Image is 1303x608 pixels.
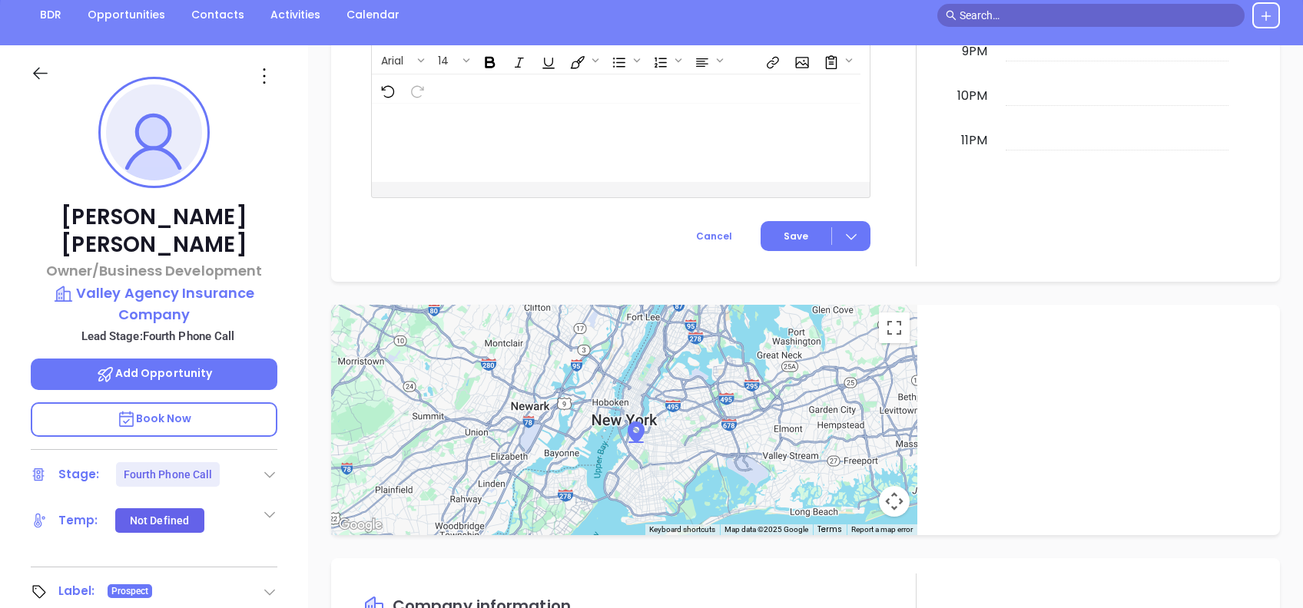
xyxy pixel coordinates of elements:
span: Insert link [758,47,785,73]
span: Redo [402,76,429,102]
span: search [946,10,957,21]
span: Surveys [816,47,856,73]
span: Font family [373,47,428,73]
a: Opportunities [78,2,174,28]
a: BDR [31,2,71,28]
input: Search… [960,7,1236,24]
img: profile-user [106,84,202,180]
button: Toggle fullscreen view [879,312,910,343]
span: Map data ©2025 Google [724,525,808,534]
span: Font size [429,47,473,73]
div: Not Defined [130,508,189,533]
p: Lead Stage: Fourth Phone Call [38,326,277,346]
div: Stage: [58,463,100,486]
span: Insert Ordered List [645,47,685,73]
a: Report a map error [851,525,913,534]
span: Prospect [111,583,149,600]
a: Terms (opens in new tab) [817,524,842,535]
a: Valley Agency Insurance Company [31,283,277,325]
span: Arial [373,53,411,64]
div: 9pm [959,42,990,61]
button: Arial [373,47,415,73]
span: Save [784,230,808,243]
div: Temp: [58,509,98,532]
button: Save [761,221,870,251]
a: Activities [261,2,330,28]
span: Align [687,47,727,73]
a: Open this area in Google Maps (opens a new window) [335,515,386,535]
p: [PERSON_NAME] [PERSON_NAME] [31,203,277,259]
button: 14 [430,47,460,73]
span: Fill color or set the text color [562,47,602,73]
span: Insert Unordered List [604,47,644,73]
span: Italic [504,47,532,73]
button: Map camera controls [879,486,910,517]
div: Label: [58,580,95,603]
span: Insert Image [787,47,814,73]
span: Add Opportunity [96,365,213,381]
span: Bold [475,47,502,73]
button: Keyboard shortcuts [649,524,715,535]
span: 14 [430,53,456,64]
span: Cancel [696,230,732,243]
div: Fourth Phone Call [124,462,213,487]
a: Contacts [182,2,254,28]
div: 10pm [954,87,990,105]
div: 11pm [958,131,990,150]
button: Cancel [668,221,761,251]
a: Calendar [337,2,409,28]
span: Book Now [117,411,192,426]
span: Underline [533,47,561,73]
span: Undo [373,76,400,102]
img: Google [335,515,386,535]
p: Owner/Business Development [31,260,277,281]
